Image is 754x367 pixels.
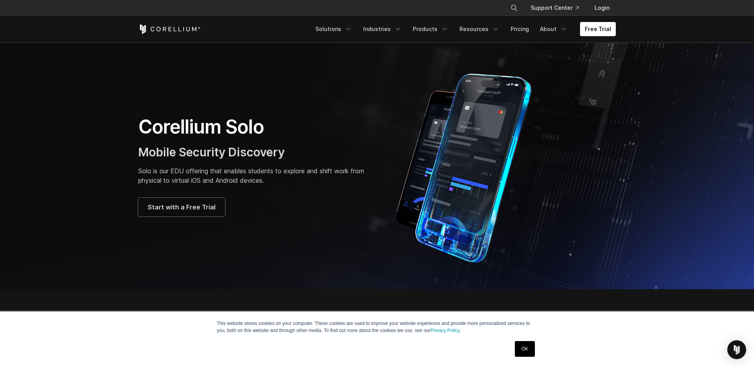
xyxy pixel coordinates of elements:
a: Industries [359,22,406,36]
a: Products [408,22,453,36]
div: Navigation Menu [311,22,616,36]
a: Free Trial [580,22,616,36]
a: Privacy Policy. [430,328,461,333]
img: Corellium Solo for mobile app security solutions [385,68,554,264]
a: Login [588,1,616,15]
a: Support Center [524,1,585,15]
span: Mobile Security Discovery [138,145,285,159]
a: Corellium Home [138,24,201,34]
div: Open Intercom Messenger [727,340,746,359]
button: Search [507,1,521,15]
a: Pricing [506,22,534,36]
p: This website stores cookies on your computer. These cookies are used to improve your website expe... [217,320,537,334]
a: Start with a Free Trial [138,198,225,217]
h1: Corellium Solo [138,115,369,139]
p: Solo is our EDU offering that enables students to explore and shift work from physical to virtual... [138,166,369,185]
span: Start with a Free Trial [148,202,216,212]
a: OK [515,341,535,357]
a: Resources [455,22,504,36]
a: About [535,22,572,36]
a: Solutions [311,22,357,36]
div: Navigation Menu [501,1,616,15]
